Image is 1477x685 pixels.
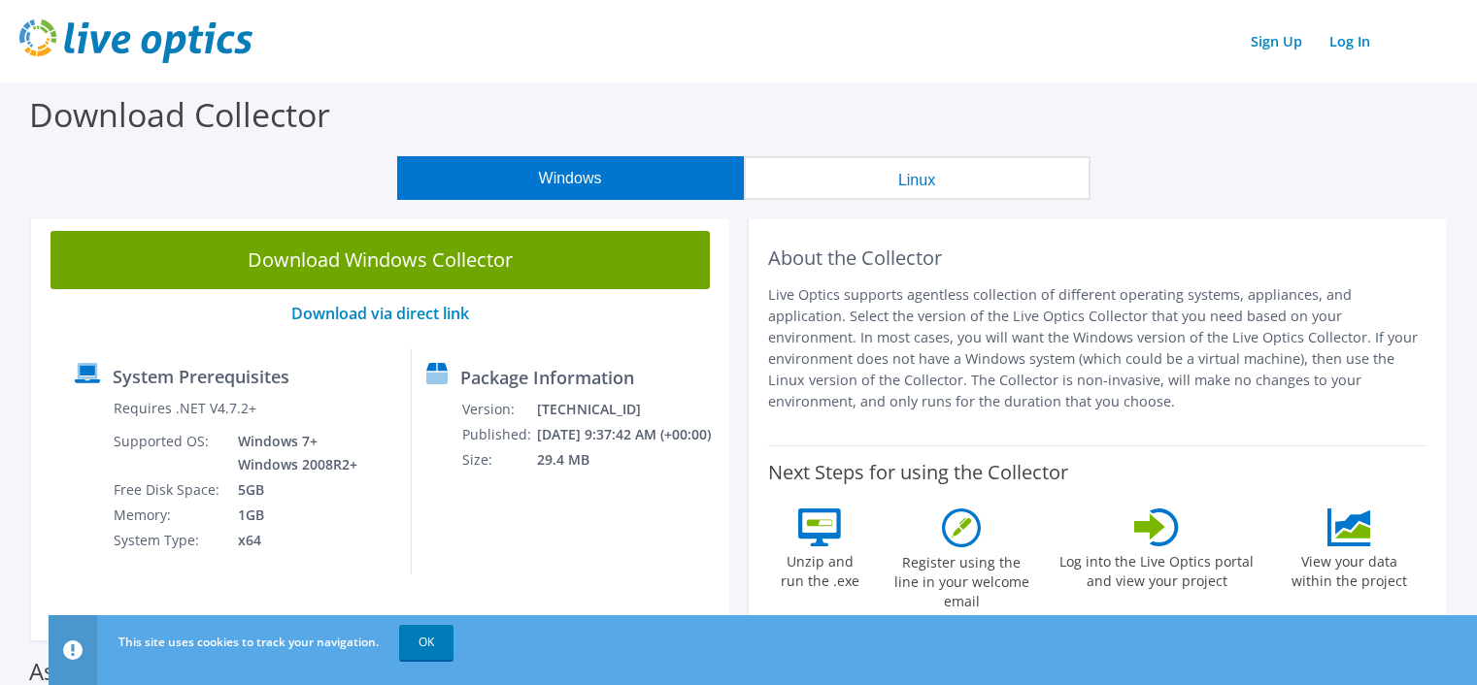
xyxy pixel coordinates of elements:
label: Register using the line in your welcome email [889,547,1034,611]
a: Download Windows Collector [50,231,710,289]
td: Memory: [113,503,223,528]
label: View your data within the project [1279,546,1419,591]
h2: About the Collector [768,246,1427,270]
td: 5GB [223,477,361,503]
label: Assessments supported by the Windows Collector [29,662,567,681]
label: Requires .NET V4.7.2+ [114,399,256,418]
button: Linux [744,156,1091,200]
td: Windows 7+ Windows 2008R2+ [223,429,361,477]
label: Download Collector [29,92,330,137]
label: Next Steps for using the Collector [768,461,1068,484]
p: Live Optics supports agentless collection of different operating systems, appliances, and applica... [768,284,1427,412]
span: This site uses cookies to track your navigation. [118,634,379,650]
a: Download via direct link [291,303,469,324]
button: Windows [397,156,744,200]
a: OK [399,625,453,660]
td: [DATE] 9:37:42 AM (+00:00) [536,422,721,447]
td: Published: [461,422,536,447]
label: Package Information [460,368,634,387]
td: 1GB [223,503,361,528]
td: Free Disk Space: [113,477,223,503]
label: Log into the Live Optics portal and view your project [1058,546,1255,591]
img: live_optics_svg.svg [19,19,252,63]
label: Unzip and run the .exe [775,546,864,591]
td: 29.4 MB [536,447,721,473]
td: x64 [223,528,361,553]
td: [TECHNICAL_ID] [536,397,721,422]
td: Size: [461,447,536,473]
td: Supported OS: [113,429,223,477]
a: Sign Up [1241,27,1312,55]
label: System Prerequisites [113,367,289,386]
td: System Type: [113,528,223,553]
a: Log In [1320,27,1380,55]
td: Version: [461,397,536,422]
